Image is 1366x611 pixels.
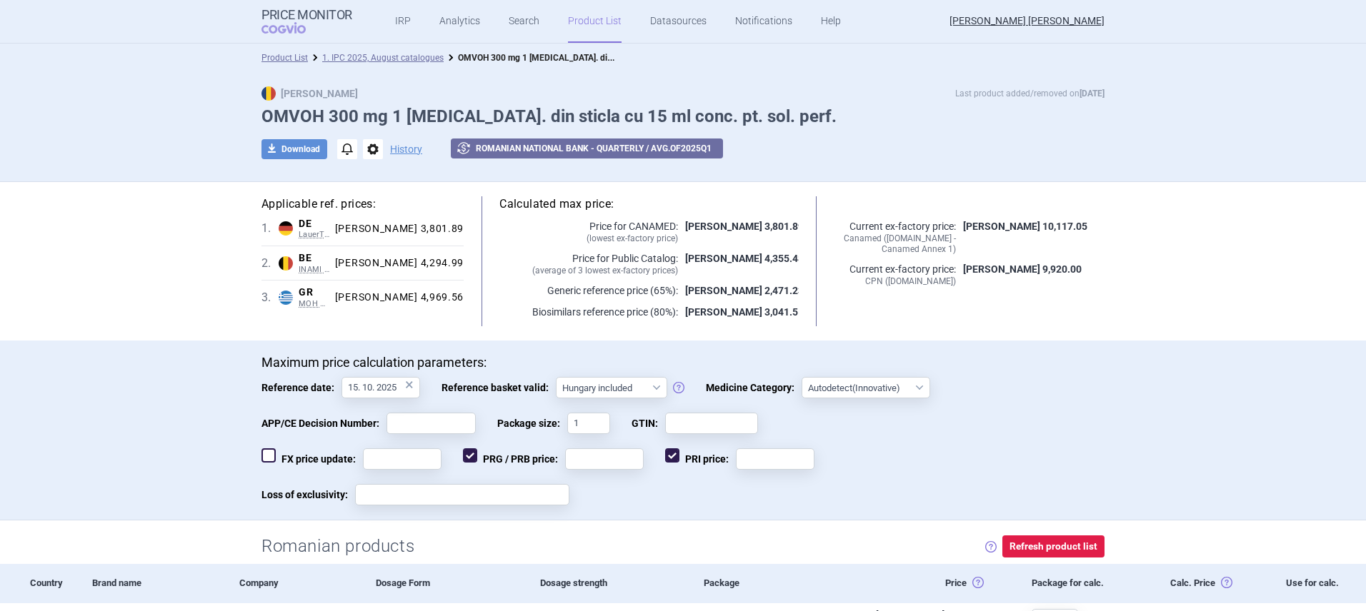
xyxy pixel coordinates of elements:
span: Canamed ([DOMAIN_NAME] - Canamed Annex 1) [834,233,956,255]
div: Price [857,564,1021,602]
div: Brand name [81,564,229,602]
input: Loss of exclusivity: [355,484,569,505]
div: [PERSON_NAME] 4,294.99 [329,257,464,270]
span: GR [299,286,329,299]
div: [PERSON_NAME] 4,969.56 [329,291,464,304]
img: Belgium [279,256,293,271]
span: FX price update: [261,448,363,470]
span: GTIN: [632,413,665,434]
strong: [PERSON_NAME] 2,471.23 [685,285,804,296]
button: Refresh product list [1002,535,1105,557]
span: Medicine Category: [706,377,802,398]
div: Dosage strength [529,564,693,602]
h1: OMVOH 300 mg 1 [MEDICAL_DATA]. din sticla cu 15 ml conc. pt. sol. perf. [261,106,1105,127]
p: Generic reference price (65%): [499,283,678,298]
p: Price for Public Catalog: [499,251,678,276]
a: Product List [261,53,308,63]
li: 1. IPC 2025, August catalogues [308,51,444,65]
span: Reference basket valid: [442,377,556,398]
li: OMVOH 300 mg 1 flac. din sticla cu 15 ml conc. pt. sol. perf. [444,51,615,65]
input: PRG / PRB price: [565,448,644,470]
div: Calc. Price [1130,564,1250,602]
strong: [PERSON_NAME] 9,920.00 [963,263,1082,275]
li: Product List [261,51,308,65]
span: COGVIO [261,22,326,34]
strong: [PERSON_NAME] 4,355.48 [685,253,804,264]
span: PRI price: [665,448,736,470]
h5: Applicable ref. prices: [261,196,464,212]
select: Reference basket valid: [556,377,667,398]
p: Current ex-factory price: [834,219,956,255]
h2: Romanian products [261,535,414,558]
span: Loss of exclusivity: [261,484,355,505]
img: Greece [279,291,293,305]
span: Reference date: [261,377,341,398]
span: 3 . [261,289,279,306]
span: PRG / PRB price: [463,448,565,470]
div: Use for calc. [1250,564,1346,602]
div: [PERSON_NAME] 3,801.89 [329,223,464,236]
input: GTIN: [665,413,758,434]
p: Biosimilars reference price (80%): [499,305,678,319]
select: Medicine Category: [802,377,930,398]
span: ( average of 3 lowest ex-factory prices ) [499,266,678,276]
a: Price MonitorCOGVIO [261,8,352,35]
span: LauerTaxe CGM [299,230,329,240]
strong: Price Monitor [261,8,352,22]
button: Romanian National Bank - Quarterly / avg.of2025Q1 [451,138,723,158]
input: PRI price: [736,448,814,470]
div: Package [693,564,857,602]
div: Dosage Form [365,564,529,602]
strong: [PERSON_NAME] 3,041.51 [685,306,804,318]
p: Maximum price calculation parameters: [261,355,1105,370]
p: Current ex-factory price: [834,262,956,287]
span: ( lowest ex-factory price ) [499,233,678,244]
span: CPN ([DOMAIN_NAME]) [834,276,956,287]
button: History [390,144,422,154]
strong: OMVOH 300 mg 1 [MEDICAL_DATA]. din sticla cu 15 ml conc. pt. sol. perf. [458,50,739,64]
button: Download [261,139,327,159]
img: Germany [279,221,293,236]
div: Package for calc. [1021,564,1130,602]
span: 1 . [261,220,279,237]
input: Package size: [567,413,610,434]
h5: Calculated max price: [499,196,799,212]
input: FX price update: [363,448,442,470]
a: 1. IPC 2025, August catalogues [322,53,444,63]
span: DE [299,218,329,231]
strong: [DATE] [1080,89,1105,99]
input: Reference date:× [341,377,420,398]
span: APP/CE Decision Number: [261,413,387,434]
span: INAMI RPS [299,265,329,275]
div: Country [26,564,81,602]
img: RO [261,86,276,101]
span: 2 . [261,255,279,272]
span: MOH PS [299,299,329,309]
p: Last product added/removed on [955,86,1105,101]
strong: [PERSON_NAME] 10,117.05 [963,221,1087,232]
span: BE [299,252,329,265]
strong: [PERSON_NAME] [261,88,358,99]
div: Company [229,564,365,602]
div: × [405,377,414,393]
input: APP/CE Decision Number: [387,413,476,434]
strong: [PERSON_NAME] 3,801.89 [685,221,804,232]
p: Price for CANAMED: [499,219,678,244]
span: Package size: [497,413,567,434]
